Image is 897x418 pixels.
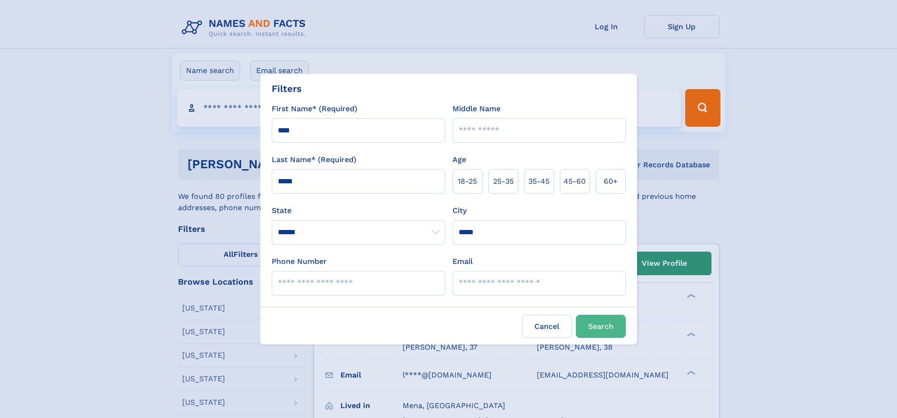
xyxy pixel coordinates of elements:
[272,256,327,267] label: Phone Number
[453,103,501,115] label: Middle Name
[564,176,586,187] span: 45‑60
[522,315,572,338] label: Cancel
[604,176,618,187] span: 60+
[272,82,302,96] div: Filters
[272,103,357,115] label: First Name* (Required)
[453,256,473,267] label: Email
[458,176,477,187] span: 18‑25
[493,176,514,187] span: 25‑35
[576,315,626,338] button: Search
[453,205,467,216] label: City
[453,154,466,165] label: Age
[272,154,356,165] label: Last Name* (Required)
[272,205,445,216] label: State
[528,176,550,187] span: 35‑45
